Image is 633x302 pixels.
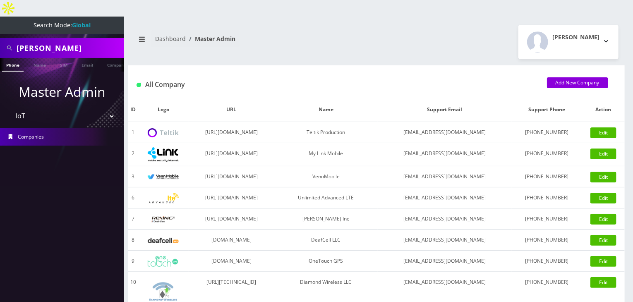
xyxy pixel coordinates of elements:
[590,172,616,182] a: Edit
[56,58,72,71] a: SIM
[512,251,583,272] td: [PHONE_NUMBER]
[128,166,138,187] td: 3
[378,166,512,187] td: [EMAIL_ADDRESS][DOMAIN_NAME]
[274,143,378,166] td: My Link Mobile
[590,256,616,267] a: Edit
[189,143,274,166] td: [URL][DOMAIN_NAME]
[547,77,608,88] a: Add New Company
[148,256,179,267] img: OneTouch GPS
[128,251,138,272] td: 9
[378,122,512,143] td: [EMAIL_ADDRESS][DOMAIN_NAME]
[590,235,616,246] a: Edit
[378,98,512,122] th: Support Email
[378,143,512,166] td: [EMAIL_ADDRESS][DOMAIN_NAME]
[512,166,583,187] td: [PHONE_NUMBER]
[189,230,274,251] td: [DOMAIN_NAME]
[552,34,599,41] h2: [PERSON_NAME]
[590,214,616,225] a: Edit
[590,193,616,204] a: Edit
[274,122,378,143] td: Teltik Production
[274,98,378,122] th: Name
[148,216,179,223] img: Rexing Inc
[274,187,378,209] td: Unlimited Advanced LTE
[512,122,583,143] td: [PHONE_NUMBER]
[137,83,141,87] img: All Company
[378,209,512,230] td: [EMAIL_ADDRESS][DOMAIN_NAME]
[189,98,274,122] th: URL
[148,238,179,243] img: DeafCell LLC
[17,40,122,56] input: Search All Companies
[148,193,179,204] img: Unlimited Advanced LTE
[378,187,512,209] td: [EMAIL_ADDRESS][DOMAIN_NAME]
[189,122,274,143] td: [URL][DOMAIN_NAME]
[2,58,24,72] a: Phone
[134,30,370,54] nav: breadcrumb
[148,147,179,162] img: My Link Mobile
[189,251,274,272] td: [DOMAIN_NAME]
[148,128,179,138] img: Teltik Production
[590,149,616,159] a: Edit
[378,251,512,272] td: [EMAIL_ADDRESS][DOMAIN_NAME]
[103,58,131,71] a: Company
[274,166,378,187] td: VennMobile
[29,58,50,71] a: Name
[155,35,186,43] a: Dashboard
[378,230,512,251] td: [EMAIL_ADDRESS][DOMAIN_NAME]
[18,133,44,140] span: Companies
[34,21,91,29] span: Search Mode:
[189,166,274,187] td: [URL][DOMAIN_NAME]
[128,230,138,251] td: 8
[274,209,378,230] td: [PERSON_NAME] Inc
[512,143,583,166] td: [PHONE_NUMBER]
[148,174,179,180] img: VennMobile
[72,21,91,29] strong: Global
[518,25,619,59] button: [PERSON_NAME]
[274,251,378,272] td: OneTouch GPS
[189,187,274,209] td: [URL][DOMAIN_NAME]
[128,209,138,230] td: 7
[590,127,616,138] a: Edit
[128,143,138,166] td: 2
[512,98,583,122] th: Support Phone
[512,230,583,251] td: [PHONE_NUMBER]
[128,98,138,122] th: ID
[512,187,583,209] td: [PHONE_NUMBER]
[590,277,616,288] a: Edit
[582,98,625,122] th: Action
[137,81,535,89] h1: All Company
[128,187,138,209] td: 6
[128,122,138,143] td: 1
[189,209,274,230] td: [URL][DOMAIN_NAME]
[77,58,97,71] a: Email
[138,98,189,122] th: Logo
[512,209,583,230] td: [PHONE_NUMBER]
[274,230,378,251] td: DeafCell LLC
[186,34,235,43] li: Master Admin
